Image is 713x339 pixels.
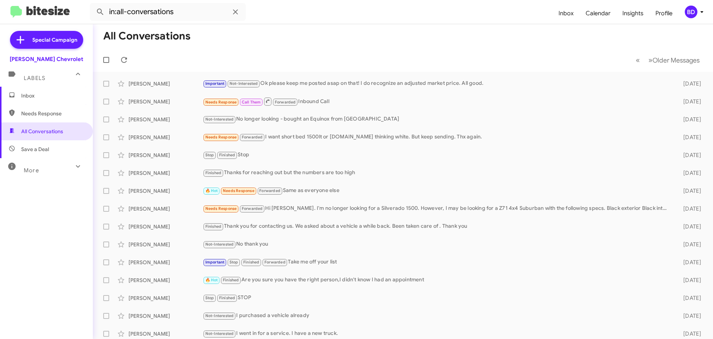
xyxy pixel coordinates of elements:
[203,258,671,266] div: Take me off your list
[671,151,707,159] div: [DATE]
[128,205,203,212] div: [PERSON_NAME]
[203,133,671,141] div: I want short bed 1500lt or [DOMAIN_NAME] thinking white. But keep sending. Thx again.
[24,75,45,81] span: Labels
[90,3,246,21] input: Search
[223,188,254,193] span: Needs Response
[203,276,671,284] div: Are you sure you have the right person,I didn't know I had an appointment
[205,206,237,211] span: Needs Response
[671,80,707,87] div: [DATE]
[21,110,84,117] span: Needs Response
[128,259,203,266] div: [PERSON_NAME]
[671,294,707,302] div: [DATE]
[671,330,707,338] div: [DATE]
[128,80,203,87] div: [PERSON_NAME]
[671,169,707,177] div: [DATE]
[21,92,84,99] span: Inbox
[242,100,261,105] span: Call Them
[553,3,580,24] a: Inbox
[128,98,203,105] div: [PERSON_NAME]
[258,188,282,195] span: Forwarded
[631,52,644,68] button: Previous
[128,223,203,230] div: [PERSON_NAME]
[128,151,203,159] div: [PERSON_NAME]
[203,329,671,338] div: I went in for a service. I have a new truck.
[128,116,203,123] div: [PERSON_NAME]
[652,56,700,64] span: Older Messages
[128,134,203,141] div: [PERSON_NAME]
[205,135,237,140] span: Needs Response
[21,145,49,153] span: Save a Deal
[203,240,671,249] div: No thank you
[240,205,264,212] span: Forwarded
[632,52,704,68] nav: Page navigation example
[240,134,264,141] span: Forwarded
[128,241,203,248] div: [PERSON_NAME]
[671,259,707,266] div: [DATE]
[205,170,222,175] span: Finished
[671,241,707,248] div: [DATE]
[203,222,671,231] div: Thank you for contacting us. We asked about a vehicle a while back. Been taken care of . Thank you
[203,169,671,177] div: Thanks for reaching out but the numbers are too high
[671,223,707,230] div: [DATE]
[128,294,203,302] div: [PERSON_NAME]
[649,3,678,24] a: Profile
[219,153,235,157] span: Finished
[671,205,707,212] div: [DATE]
[671,276,707,284] div: [DATE]
[671,312,707,320] div: [DATE]
[648,55,652,65] span: »
[644,52,704,68] button: Next
[205,224,222,229] span: Finished
[205,188,218,193] span: 🔥 Hot
[24,167,39,174] span: More
[10,31,83,49] a: Special Campaign
[128,312,203,320] div: [PERSON_NAME]
[243,260,260,265] span: Finished
[205,153,214,157] span: Stop
[21,128,63,135] span: All Conversations
[671,116,707,123] div: [DATE]
[636,55,640,65] span: «
[203,79,671,88] div: Ok please keep me posted asap on that! I do recognize an adjusted market price. All good.
[205,242,234,247] span: Not-Interested
[10,55,83,63] div: [PERSON_NAME] Chevrolet
[203,97,671,106] div: Inbound Call
[205,278,218,282] span: 🔥 Hot
[128,330,203,338] div: [PERSON_NAME]
[678,6,705,18] button: BD
[205,331,234,336] span: Not-Interested
[103,30,191,42] h1: All Conversations
[205,117,234,122] span: Not-Interested
[205,81,225,86] span: Important
[273,99,297,106] span: Forwarded
[219,295,235,300] span: Finished
[205,260,225,265] span: Important
[205,100,237,105] span: Needs Response
[205,313,234,318] span: Not-Interested
[32,36,77,44] span: Special Campaign
[671,187,707,195] div: [DATE]
[205,295,214,300] span: Stop
[616,3,649,24] a: Insights
[580,3,616,24] a: Calendar
[223,278,239,282] span: Finished
[203,204,671,213] div: Hi [PERSON_NAME]. I'm no longer looking for a Silverado 1500. However, I may be looking for a Z71...
[128,169,203,177] div: [PERSON_NAME]
[671,98,707,105] div: [DATE]
[203,115,671,124] div: No longer looking - bought an Equinox from [GEOGRAPHIC_DATA]
[229,260,238,265] span: Stop
[671,134,707,141] div: [DATE]
[203,186,671,195] div: Same as everyone else
[263,259,287,266] span: Forwarded
[685,6,697,18] div: BD
[229,81,258,86] span: Not-Interested
[203,311,671,320] div: I purchased a vehicle already
[203,294,671,302] div: STOP
[128,276,203,284] div: [PERSON_NAME]
[203,151,671,159] div: Stop
[128,187,203,195] div: [PERSON_NAME]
